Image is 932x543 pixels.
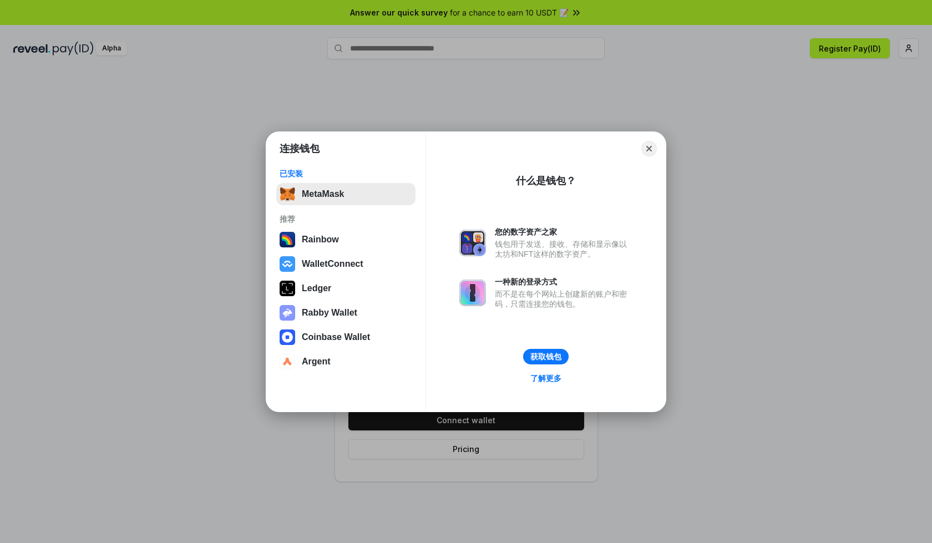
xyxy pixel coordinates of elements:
[280,354,295,369] img: svg+xml,%3Csvg%20width%3D%2228%22%20height%3D%2228%22%20viewBox%3D%220%200%2028%2028%22%20fill%3D...
[459,280,486,306] img: svg+xml,%3Csvg%20xmlns%3D%22http%3A%2F%2Fwww.w3.org%2F2000%2Fsvg%22%20fill%3D%22none%22%20viewBox...
[280,142,320,155] h1: 连接钱包
[280,305,295,321] img: svg+xml,%3Csvg%20xmlns%3D%22http%3A%2F%2Fwww.w3.org%2F2000%2Fsvg%22%20fill%3D%22none%22%20viewBox...
[530,352,561,362] div: 获取钱包
[276,302,416,324] button: Rabby Wallet
[302,259,363,269] div: WalletConnect
[459,230,486,256] img: svg+xml,%3Csvg%20xmlns%3D%22http%3A%2F%2Fwww.w3.org%2F2000%2Fsvg%22%20fill%3D%22none%22%20viewBox...
[280,169,412,179] div: 已安装
[495,239,632,259] div: 钱包用于发送、接收、存储和显示像以太坊和NFT这样的数字资产。
[302,283,331,293] div: Ledger
[280,232,295,247] img: svg+xml,%3Csvg%20width%3D%22120%22%20height%3D%22120%22%20viewBox%3D%220%200%20120%20120%22%20fil...
[516,174,576,187] div: 什么是钱包？
[276,253,416,275] button: WalletConnect
[280,186,295,202] img: svg+xml,%3Csvg%20fill%3D%22none%22%20height%3D%2233%22%20viewBox%3D%220%200%2035%2033%22%20width%...
[280,329,295,345] img: svg+xml,%3Csvg%20width%3D%2228%22%20height%3D%2228%22%20viewBox%3D%220%200%2028%2028%22%20fill%3D...
[276,351,416,373] button: Argent
[524,371,568,385] a: 了解更多
[495,289,632,309] div: 而不是在每个网站上创建新的账户和密码，只需连接您的钱包。
[276,229,416,251] button: Rainbow
[280,214,412,224] div: 推荐
[276,277,416,300] button: Ledger
[302,357,331,367] div: Argent
[641,141,657,156] button: Close
[302,308,357,318] div: Rabby Wallet
[495,277,632,287] div: 一种新的登录方式
[280,256,295,272] img: svg+xml,%3Csvg%20width%3D%2228%22%20height%3D%2228%22%20viewBox%3D%220%200%2028%2028%22%20fill%3D...
[302,189,344,199] div: MetaMask
[302,235,339,245] div: Rainbow
[280,281,295,296] img: svg+xml,%3Csvg%20xmlns%3D%22http%3A%2F%2Fwww.w3.org%2F2000%2Fsvg%22%20width%3D%2228%22%20height%3...
[530,373,561,383] div: 了解更多
[523,349,569,364] button: 获取钱包
[302,332,370,342] div: Coinbase Wallet
[495,227,632,237] div: 您的数字资产之家
[276,326,416,348] button: Coinbase Wallet
[276,183,416,205] button: MetaMask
